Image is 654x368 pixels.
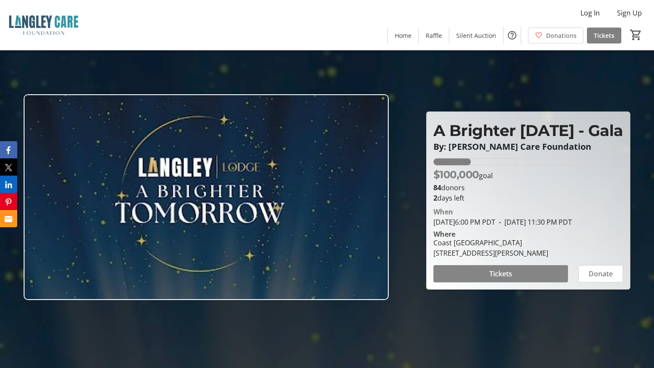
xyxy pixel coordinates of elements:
[587,28,621,43] a: Tickets
[433,193,437,203] span: 2
[617,8,642,18] span: Sign Up
[433,217,495,227] span: [DATE] 6:00 PM PDT
[433,231,455,238] div: Where
[495,217,504,227] span: -
[504,27,521,44] button: Help
[589,269,613,279] span: Donate
[433,158,623,165] div: 19.84645% of fundraising goal reached
[433,142,623,152] p: By: [PERSON_NAME] Care Foundation
[594,31,614,40] span: Tickets
[388,28,418,43] a: Home
[433,183,441,192] b: 84
[580,8,600,18] span: Log In
[395,31,411,40] span: Home
[433,167,493,182] p: goal
[628,27,644,43] button: Cart
[426,31,442,40] span: Raffle
[546,31,577,40] span: Donations
[578,265,623,282] button: Donate
[433,182,623,193] p: donors
[433,168,479,181] span: $100,000
[495,217,572,227] span: [DATE] 11:30 PM PDT
[24,94,389,300] img: Campaign CTA Media Photo
[489,269,512,279] span: Tickets
[433,207,453,217] div: When
[5,3,82,46] img: Langley Care Foundation 's Logo
[456,31,496,40] span: Silent Auction
[433,121,623,140] span: A Brighter [DATE] - Gala
[449,28,503,43] a: Silent Auction
[433,238,548,248] div: Coast [GEOGRAPHIC_DATA]
[433,193,623,203] p: days left
[574,6,607,20] button: Log In
[610,6,649,20] button: Sign Up
[433,265,568,282] button: Tickets
[419,28,449,43] a: Raffle
[528,28,583,43] a: Donations
[433,248,548,258] div: [STREET_ADDRESS][PERSON_NAME]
